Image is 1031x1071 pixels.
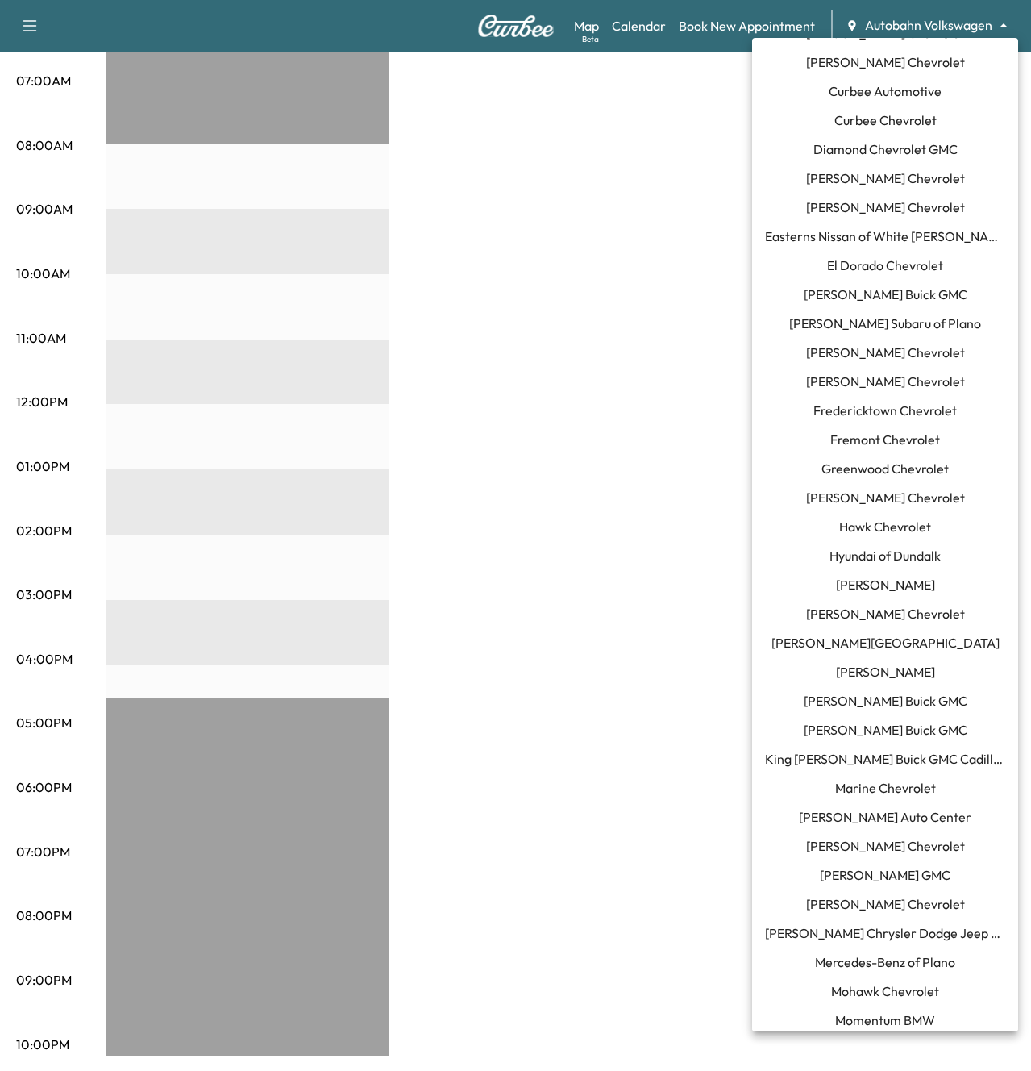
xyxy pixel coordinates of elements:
span: Easterns Nissan of White [PERSON_NAME] [765,227,1005,246]
span: Diamond Chevrolet GMC [813,140,958,159]
span: [PERSON_NAME] Chevrolet [806,836,965,856]
span: [PERSON_NAME] Subaru of Plano [789,314,981,333]
span: [PERSON_NAME] Buick GMC [804,720,967,740]
span: Greenwood Chevrolet [821,459,949,478]
span: Hawk Chevrolet [839,517,931,536]
span: Hyundai of Dundalk [829,546,941,565]
span: [PERSON_NAME] Chevrolet [806,52,965,72]
span: [PERSON_NAME] [836,575,935,594]
span: Mohawk Chevrolet [831,981,939,1001]
span: El Dorado Chevrolet [827,256,943,275]
span: [PERSON_NAME] Auto Center [799,807,971,827]
span: [PERSON_NAME] Chrysler Dodge Jeep RAM of [GEOGRAPHIC_DATA] [765,923,1005,943]
span: [PERSON_NAME] Chevrolet [806,488,965,507]
span: [PERSON_NAME] Chevrolet [806,169,965,188]
span: [PERSON_NAME] [836,662,935,681]
span: Mercedes-Benz of Plano [815,952,955,972]
span: [PERSON_NAME] Buick GMC [804,285,967,304]
span: [PERSON_NAME] Chevrolet [806,198,965,217]
span: [PERSON_NAME] Chevrolet [806,894,965,914]
span: Curbee Chevrolet [834,110,937,130]
span: [PERSON_NAME] Chevrolet [806,343,965,362]
span: Marine Chevrolet [835,778,936,798]
span: [PERSON_NAME] Chevrolet [806,604,965,623]
span: [PERSON_NAME] Buick GMC [804,691,967,711]
span: Fredericktown Chevrolet [813,401,957,420]
span: Momentum BMW [835,1011,935,1030]
span: [PERSON_NAME] GMC [820,865,950,885]
span: [PERSON_NAME][GEOGRAPHIC_DATA] [771,633,1000,652]
span: Fremont Chevrolet [830,430,940,449]
span: Curbee Automotive [829,81,942,101]
span: [PERSON_NAME] Chevrolet [806,372,965,391]
span: King [PERSON_NAME] Buick GMC Cadillac [765,749,1005,769]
